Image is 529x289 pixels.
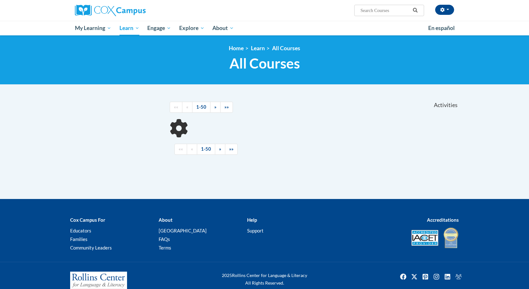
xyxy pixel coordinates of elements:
a: Families [70,236,88,242]
span: 2025 [222,273,232,278]
a: Next [210,102,221,113]
a: Educators [70,228,91,233]
span: « [191,146,193,152]
a: End [220,102,233,113]
a: Begining [170,102,182,113]
a: Previous [182,102,192,113]
a: Instagram [431,272,441,282]
a: 1-50 [197,144,215,155]
a: Terms [159,245,171,250]
span: Explore [179,24,204,32]
a: Cox Campus [75,5,195,16]
span: »» [224,104,229,110]
a: Previous [187,144,197,155]
img: Cox Campus [75,5,146,16]
img: Twitter icon [409,272,419,282]
span: «« [174,104,178,110]
a: Facebook [398,272,408,282]
a: Learn [115,21,143,35]
button: Search [410,7,420,14]
img: Pinterest icon [420,272,430,282]
img: LinkedIn icon [442,272,453,282]
a: En español [424,21,459,35]
img: Instagram icon [431,272,441,282]
a: FAQs [159,236,170,242]
div: Main menu [65,21,464,35]
img: Facebook icon [398,272,408,282]
a: Explore [175,21,209,35]
a: Learn [251,45,265,51]
button: Account Settings [435,5,454,15]
a: Next [215,144,225,155]
b: About [159,217,173,223]
div: Rollins Center for Language & Literacy All Rights Reserved. [198,272,331,287]
span: My Learning [75,24,111,32]
input: Search Courses [360,7,410,14]
b: Help [247,217,257,223]
img: Accredited IACET® Provider [411,230,438,246]
img: IDA® Accredited [443,227,459,249]
a: Home [229,45,244,51]
a: About [209,21,238,35]
span: About [212,24,234,32]
a: All Courses [272,45,300,51]
a: 1-50 [192,102,210,113]
span: En español [428,25,455,31]
b: Cox Campus For [70,217,105,223]
span: » [214,104,216,110]
span: All Courses [229,55,300,72]
a: My Learning [71,21,115,35]
a: [GEOGRAPHIC_DATA] [159,228,207,233]
a: Community Leaders [70,245,112,250]
a: Pinterest [420,272,430,282]
b: Accreditations [427,217,459,223]
a: End [225,144,238,155]
span: « [186,104,188,110]
a: Linkedin [442,272,453,282]
span: Learn [119,24,139,32]
span: » [219,146,221,152]
a: Support [247,228,264,233]
span: »» [229,146,234,152]
span: «« [179,146,183,152]
a: Facebook Group [453,272,464,282]
a: Twitter [409,272,419,282]
span: Engage [147,24,171,32]
img: Facebook group icon [453,272,464,282]
a: Begining [174,144,187,155]
a: Engage [143,21,175,35]
span: Activities [434,102,458,109]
